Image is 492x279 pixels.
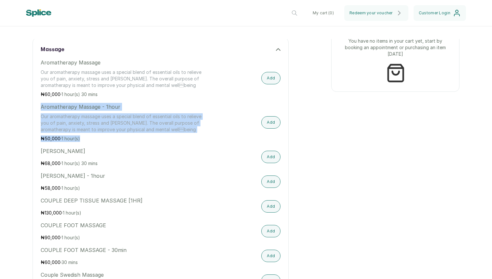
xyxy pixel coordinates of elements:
[41,246,209,254] p: COUPLE FOOT MASSAGE - 30min
[41,259,209,266] p: ₦ ·
[41,234,209,241] p: ₦ ·
[41,221,209,229] p: COUPLE FOOT MASSAGE
[41,160,209,167] p: ₦ ·
[261,151,280,163] button: Add
[41,135,209,142] p: ₦ ·
[41,147,209,155] p: [PERSON_NAME]
[307,5,339,21] button: My cart (0)
[41,103,209,111] p: Aromatherapy Massage - 1hour
[61,259,78,265] span: 30 mins
[61,160,98,166] span: 1 hour(s) 30 mins
[41,69,209,89] p: Our aromatherapy massage uses a special blend of essential oils to relieve you of pain, anxiety, ...
[349,10,393,16] span: Redeem your voucher
[41,59,209,66] p: Aromatherapy Massage
[45,210,62,216] span: 130,000
[41,172,209,180] p: [PERSON_NAME] - 1hour
[41,46,64,53] h3: massage
[41,271,209,279] p: Couple Swedish Massage
[339,38,451,57] p: You have no items in your cart yet, start by booking an appointment or purchasing an item [DATE]
[61,136,80,141] span: 1 hour(s)
[45,160,61,166] span: 68,000
[45,235,61,240] span: 90,000
[61,235,80,240] span: 1 hour(s)
[261,116,280,129] button: Add
[344,5,408,21] button: Redeem your voucher
[41,113,209,133] p: Our aromatherapy massage uses a special blend of essential oils to relieve you of pain, anxiety, ...
[41,197,209,204] p: COUPLE DEEP TISSUE MASSAGE [1HR]
[45,91,61,97] span: 60,000
[61,91,98,97] span: 1 hour(s) 30 mins
[261,225,280,237] button: Add
[41,91,209,98] p: ₦ ·
[261,250,280,262] button: Add
[261,72,280,84] button: Add
[45,136,61,141] span: 50,000
[61,185,80,191] span: 1 hour(s)
[261,200,280,213] button: Add
[45,259,61,265] span: 60,000
[261,175,280,188] button: Add
[45,185,61,191] span: 58,000
[419,10,450,16] span: Customer Login
[63,210,81,216] span: 1 hour(s)
[41,185,209,191] p: ₦ ·
[414,5,466,21] button: Customer Login
[41,210,209,216] p: ₦ ·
